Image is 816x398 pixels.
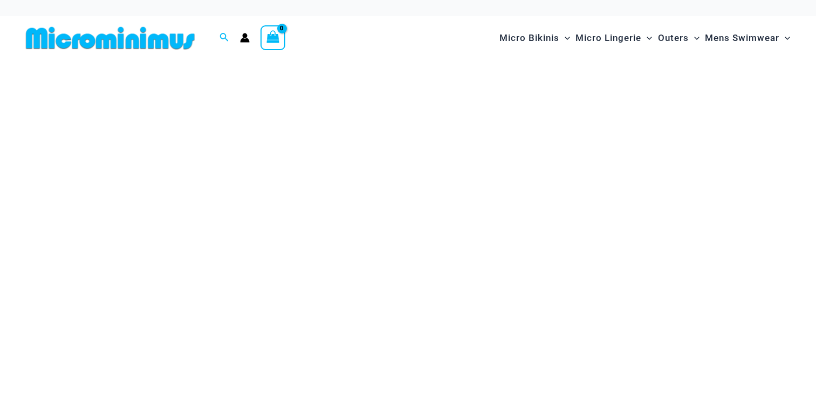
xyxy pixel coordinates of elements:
[689,24,700,52] span: Menu Toggle
[260,25,285,50] a: View Shopping Cart, empty
[22,26,199,50] img: MM SHOP LOGO FLAT
[559,24,570,52] span: Menu Toggle
[573,22,655,54] a: Micro LingerieMenu ToggleMenu Toggle
[499,24,559,52] span: Micro Bikinis
[575,24,641,52] span: Micro Lingerie
[497,22,573,54] a: Micro BikinisMenu ToggleMenu Toggle
[495,20,794,56] nav: Site Navigation
[220,31,229,45] a: Search icon link
[779,24,790,52] span: Menu Toggle
[641,24,652,52] span: Menu Toggle
[705,24,779,52] span: Mens Swimwear
[702,22,793,54] a: Mens SwimwearMenu ToggleMenu Toggle
[655,22,702,54] a: OutersMenu ToggleMenu Toggle
[240,33,250,43] a: Account icon link
[658,24,689,52] span: Outers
